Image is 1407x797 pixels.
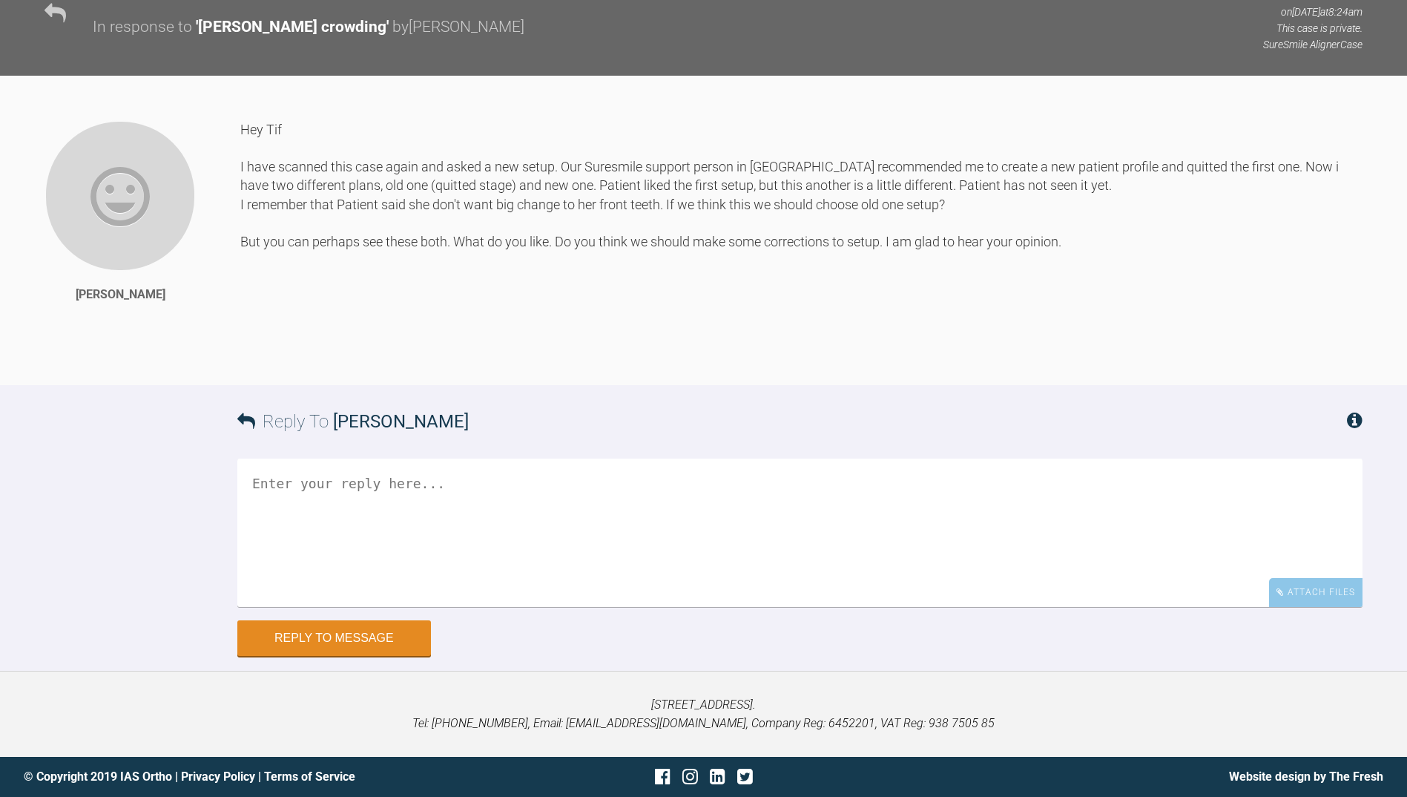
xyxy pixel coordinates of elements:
div: by [PERSON_NAME] [392,15,524,40]
a: Website design by The Fresh [1229,770,1383,784]
div: [PERSON_NAME] [76,285,165,304]
p: This case is private. [1263,20,1362,36]
div: Attach Files [1269,578,1362,607]
p: SureSmile Aligner Case [1263,36,1362,53]
div: Hey Tif I have scanned this case again and asked a new setup. Our Suresmile support person in [GE... [240,120,1362,364]
button: Reply to Message [237,620,431,656]
p: [STREET_ADDRESS]. Tel: [PHONE_NUMBER], Email: [EMAIL_ADDRESS][DOMAIN_NAME], Company Reg: 6452201,... [24,695,1383,733]
a: Terms of Service [264,770,355,784]
h3: Reply To [237,407,469,436]
span: [PERSON_NAME] [333,411,469,432]
div: In response to [93,15,192,40]
div: ' [PERSON_NAME] crowding ' [196,15,389,40]
a: Privacy Policy [181,770,255,784]
p: on [DATE] at 8:24am [1263,4,1362,20]
div: © Copyright 2019 IAS Ortho | | [24,767,477,787]
img: Teemu Savola [45,120,196,272]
